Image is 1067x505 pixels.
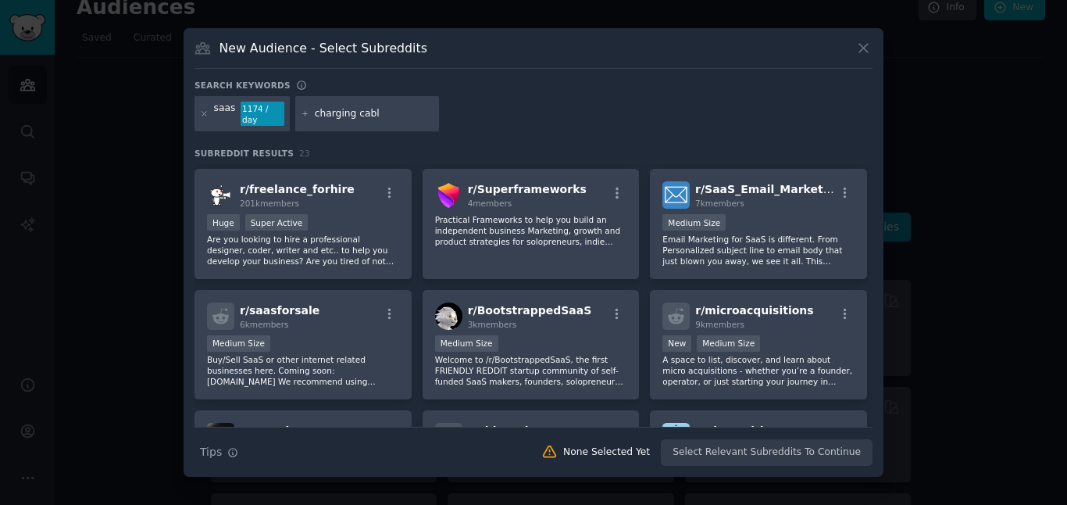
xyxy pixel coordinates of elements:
span: r/ saasforsale [240,304,319,317]
h3: New Audience - Select Subreddits [219,40,427,56]
div: Huge [207,214,240,231]
p: Welcome to /r/BootstrappedSaaS, the first FRIENDLY REDDIT startup community of self-funded SaaS m... [435,354,627,387]
div: Medium Size [435,335,498,352]
div: saas [214,102,236,127]
span: r/ microacquisitions [695,304,813,317]
p: Practical Frameworks to help you build an independent business Marketing, growth and product stra... [435,214,627,247]
span: 201k members [240,199,299,208]
span: 9k members [695,320,744,329]
span: Subreddit Results [194,148,294,159]
span: r/ NoCodeSaaS [240,424,327,437]
p: Email Marketing for SaaS is different. From Personalized subject line to email body that just blo... [662,234,855,267]
span: r/ SaaS_Email_Marketing [695,183,842,195]
span: 7k members [695,199,744,208]
span: 3k members [468,320,517,329]
img: freelance_forhire [207,181,234,209]
span: r/ SideProject [468,424,548,437]
span: r/ AlexandriaEgy [695,424,794,437]
span: r/ BootstrappedSaaS [468,304,592,317]
div: Medium Size [207,335,270,352]
span: 23 [299,149,310,158]
p: Are you looking to hire a professional designer, coder, writer and etc.. to help you develop your... [207,234,399,267]
img: BootstrappedSaaS [435,303,462,330]
h3: Search keywords [194,80,291,91]
p: A space to list, discover, and learn about micro acquisitions - whether you’re a founder, operato... [662,354,855,387]
div: Medium Size [662,214,726,231]
div: None Selected Yet [563,446,650,460]
span: Tips [200,444,222,460]
span: 6k members [240,320,289,329]
button: Tips [194,439,244,466]
img: AlexandriaEgy [662,423,690,450]
span: r/ freelance_forhire [240,183,355,195]
div: Medium Size [697,335,760,352]
div: 1174 / day [241,102,284,127]
img: NoCodeSaaS [207,423,234,450]
span: r/ Superframeworks [468,183,587,195]
div: Super Active [245,214,309,231]
input: New Keyword [315,107,434,121]
img: SaaS_Email_Marketing [662,181,690,209]
span: 4 members [468,199,512,208]
p: Buy/Sell SaaS or other internet related businesses here. Coming soon: [DOMAIN_NAME] We recommend ... [207,354,399,387]
img: Superframeworks [435,181,462,209]
div: New [662,335,691,352]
